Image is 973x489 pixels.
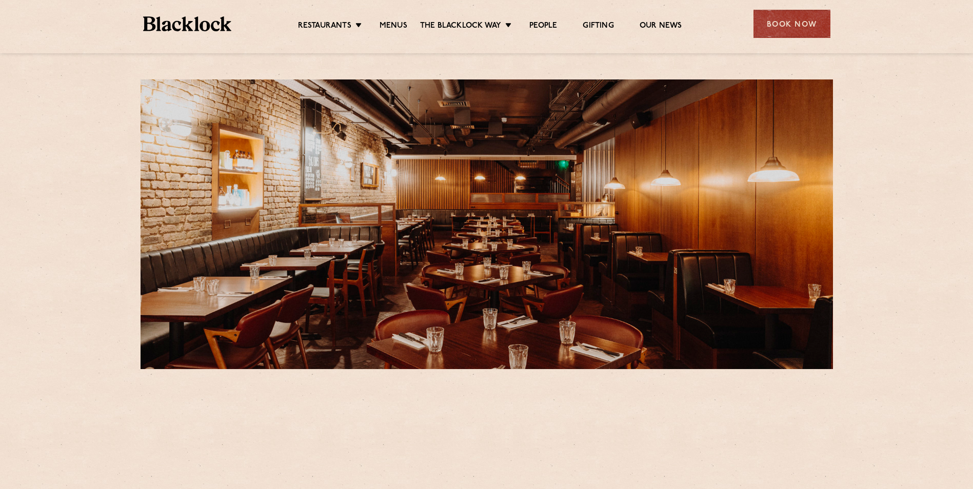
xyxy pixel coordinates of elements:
[640,21,682,32] a: Our News
[298,21,351,32] a: Restaurants
[380,21,407,32] a: Menus
[143,16,232,31] img: BL_Textured_Logo-footer-cropped.svg
[583,21,613,32] a: Gifting
[420,21,501,32] a: The Blacklock Way
[753,10,830,38] div: Book Now
[529,21,557,32] a: People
